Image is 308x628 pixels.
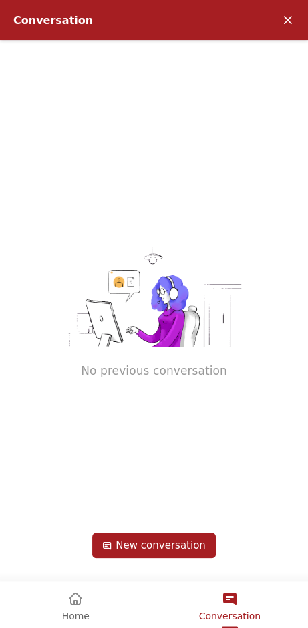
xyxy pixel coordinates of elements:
div: Conversation [153,581,307,626]
p: No previous conversation [81,364,227,377]
div: Conversation [13,14,180,27]
div: New conversation [92,533,215,558]
span: New conversation [116,539,205,551]
span: Home [62,611,90,621]
em: Minimize [275,7,301,33]
div: Home [1,581,150,626]
span: Conversation [199,611,261,621]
